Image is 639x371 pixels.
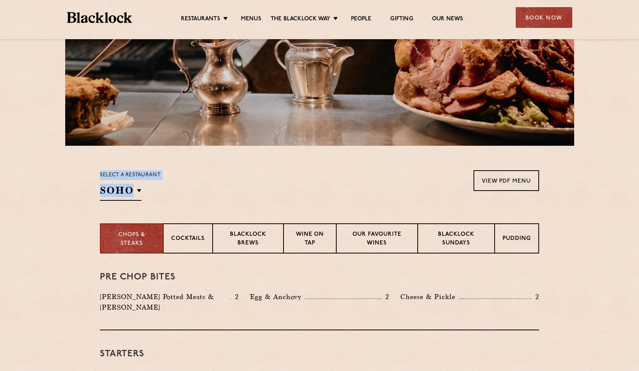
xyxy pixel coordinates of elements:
a: View PDF Menu [474,170,539,191]
p: Our favourite wines [344,231,409,248]
p: Cocktails [171,235,205,244]
a: Our News [432,15,463,24]
p: 2 [231,292,239,302]
p: Select a restaurant [100,170,161,180]
p: Wine on Tap [291,231,328,248]
p: Blacklock Brews [221,231,276,248]
p: Chops & Steaks [108,231,155,248]
h2: SOHO [100,184,141,201]
a: Menus [241,15,261,24]
p: [PERSON_NAME] Potted Meats & [PERSON_NAME] [100,292,230,313]
p: Egg & Anchovy [250,292,305,302]
a: Restaurants [181,15,220,24]
p: 2 [382,292,389,302]
img: BL_Textured_Logo-footer-cropped.svg [67,12,132,23]
a: The Blacklock Way [271,15,330,24]
p: Cheese & Pickle [400,292,459,302]
p: Blacklock Sundays [426,231,487,248]
div: Book Now [516,7,572,28]
a: Gifting [390,15,413,24]
h3: Pre Chop Bites [100,272,539,282]
a: People [351,15,371,24]
p: 2 [532,292,539,302]
p: Pudding [503,235,531,244]
h3: Starters [100,349,539,359]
